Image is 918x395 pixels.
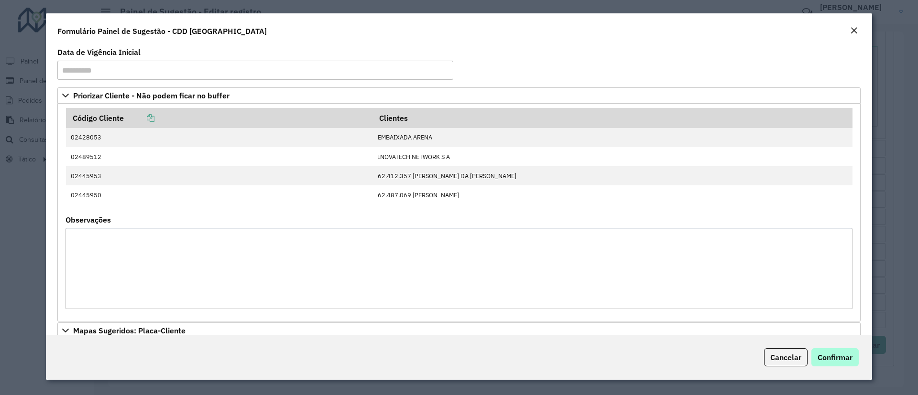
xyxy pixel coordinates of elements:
[57,25,267,37] h4: Formulário Painel de Sugestão - CDD [GEOGRAPHIC_DATA]
[818,352,852,362] span: Confirmar
[66,185,373,204] td: 02445950
[372,166,852,185] td: 62.412.357 [PERSON_NAME] DA [PERSON_NAME]
[124,113,154,123] a: Copiar
[66,214,111,225] label: Observações
[770,352,801,362] span: Cancelar
[372,108,852,128] th: Clientes
[66,108,373,128] th: Código Cliente
[73,327,186,334] span: Mapas Sugeridos: Placa-Cliente
[66,166,373,185] td: 02445953
[372,147,852,166] td: INOVATECH NETWORK S A
[66,147,373,166] td: 02489512
[73,92,229,99] span: Priorizar Cliente - Não podem ficar no buffer
[66,128,373,147] td: 02428053
[850,27,858,34] em: Fechar
[57,87,861,104] a: Priorizar Cliente - Não podem ficar no buffer
[372,128,852,147] td: EMBAIXADA ARENA
[764,348,808,366] button: Cancelar
[811,348,859,366] button: Confirmar
[847,25,861,37] button: Close
[57,46,141,58] label: Data de Vigência Inicial
[372,185,852,204] td: 62.487.069 [PERSON_NAME]
[57,104,861,321] div: Priorizar Cliente - Não podem ficar no buffer
[57,322,861,339] a: Mapas Sugeridos: Placa-Cliente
